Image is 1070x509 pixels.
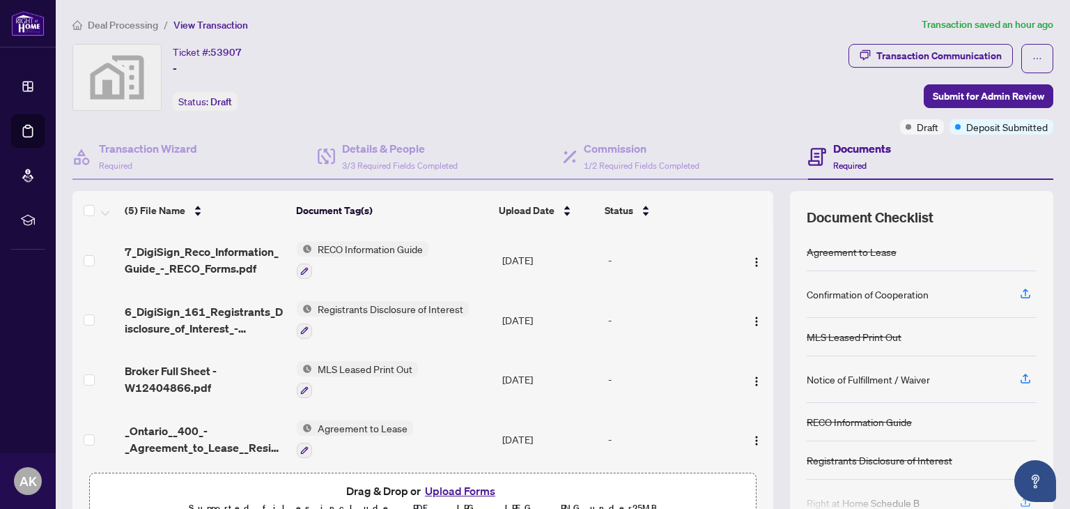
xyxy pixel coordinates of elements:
[290,191,493,230] th: Document Tag(s)
[807,287,929,302] div: Confirmation of Cooperation
[1014,460,1056,502] button: Open asap
[497,290,603,350] td: [DATE]
[297,301,469,339] button: Status IconRegistrants Disclosure of Interest
[745,309,768,331] button: Logo
[933,85,1044,107] span: Submit for Admin Review
[125,303,286,337] span: 6_DigiSign_161_Registrants_Disclosure_of_Interest_-_Disposition_of_Property_-_PropTx-[PERSON_NAME...
[73,45,161,110] img: svg%3e
[924,84,1053,108] button: Submit for Admin Review
[173,44,242,60] div: Ticket #:
[119,191,290,230] th: (5) File Name
[608,252,730,268] div: -
[210,46,242,59] span: 53907
[125,363,286,396] span: Broker Full Sheet - W12404866.pdf
[745,428,768,450] button: Logo
[807,453,952,468] div: Registrants Disclosure of Interest
[312,420,413,436] span: Agreement to Lease
[605,203,633,218] span: Status
[342,140,458,157] h4: Details & People
[751,316,762,327] img: Logo
[876,45,1002,67] div: Transaction Communication
[173,60,177,77] span: -
[584,160,699,171] span: 1/2 Required Fields Completed
[20,471,37,491] span: AK
[297,420,413,458] button: Status IconAgreement to Lease
[751,376,762,387] img: Logo
[99,140,197,157] h4: Transaction Wizard
[608,372,730,387] div: -
[499,203,555,218] span: Upload Date
[497,409,603,469] td: [DATE]
[833,140,891,157] h4: Documents
[312,301,469,317] span: Registrants Disclosure of Interest
[125,423,286,456] span: _Ontario__400_-_Agreement_to_Lease__Residential_2_Pages___65_ 1.pdf
[297,241,428,279] button: Status IconRECO Information Guide
[745,368,768,390] button: Logo
[917,119,938,135] span: Draft
[312,361,418,377] span: MLS Leased Print Out
[173,92,238,111] div: Status:
[584,140,699,157] h4: Commission
[966,119,1048,135] span: Deposit Submitted
[210,96,232,108] span: Draft
[164,17,168,33] li: /
[421,482,499,500] button: Upload Forms
[125,243,286,277] span: 7_DigiSign_Reco_Information_Guide_-_RECO_Forms.pdf
[346,482,499,500] span: Drag & Drop or
[297,361,418,399] button: Status IconMLS Leased Print Out
[751,435,762,446] img: Logo
[312,241,428,257] span: RECO Information Guide
[297,301,312,317] img: Status Icon
[608,312,730,328] div: -
[88,19,158,31] span: Deal Processing
[173,19,248,31] span: View Transaction
[297,241,312,257] img: Status Icon
[342,160,458,171] span: 3/3 Required Fields Completed
[11,10,45,36] img: logo
[125,203,185,218] span: (5) File Name
[807,372,930,387] div: Notice of Fulfillment / Waiver
[99,160,132,171] span: Required
[497,350,603,410] td: [DATE]
[297,420,312,436] img: Status Icon
[848,44,1013,68] button: Transaction Communication
[1032,54,1042,63] span: ellipsis
[807,329,901,344] div: MLS Leased Print Out
[599,191,731,230] th: Status
[745,249,768,271] button: Logo
[297,361,312,377] img: Status Icon
[833,160,867,171] span: Required
[922,17,1053,33] article: Transaction saved an hour ago
[807,414,912,430] div: RECO Information Guide
[751,257,762,268] img: Logo
[807,244,897,259] div: Agreement to Lease
[493,191,599,230] th: Upload Date
[608,432,730,447] div: -
[807,208,933,227] span: Document Checklist
[497,230,603,290] td: [DATE]
[72,20,82,30] span: home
